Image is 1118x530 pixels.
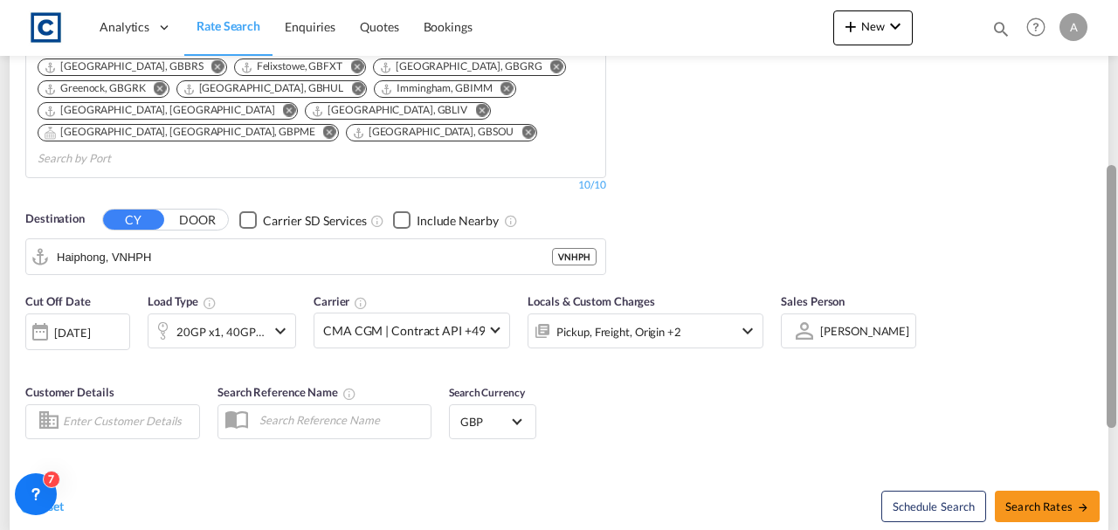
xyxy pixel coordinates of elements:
[270,320,291,341] md-icon: icon-chevron-down
[103,210,164,230] button: CY
[380,81,495,96] div: Press delete to remove this chip.
[44,59,207,74] div: Press delete to remove this chip.
[18,498,64,517] div: icon-refreshReset
[820,324,909,338] div: [PERSON_NAME]
[148,313,296,348] div: 20GP x1 40GP x1icon-chevron-down
[25,313,130,350] div: [DATE]
[312,125,338,142] button: Remove
[57,244,552,270] input: Search by Port
[737,320,758,341] md-icon: icon-chevron-down
[379,59,546,74] div: Press delete to remove this chip.
[197,18,260,33] span: Rate Search
[18,499,34,515] md-icon: icon-refresh
[44,125,315,140] div: Portsmouth, HAM, GBPME
[240,59,346,74] div: Press delete to remove this chip.
[217,385,356,399] span: Search Reference Name
[25,294,91,308] span: Cut Off Date
[1021,12,1051,42] span: Help
[285,19,335,34] span: Enquiries
[460,414,509,430] span: GBP
[100,18,149,36] span: Analytics
[380,81,492,96] div: Immingham, GBIMM
[1059,13,1087,41] div: A
[449,386,525,399] span: Search Currency
[528,294,655,308] span: Locals & Custom Charges
[63,409,194,435] input: Enter Customer Details
[781,294,845,308] span: Sales Person
[26,239,605,274] md-input-container: Haiphong, VNHPH
[323,322,485,340] span: CMA CGM | Contract API +49
[26,8,66,47] img: 1fdb9190129311efbfaf67cbb4249bed.jpeg
[251,407,431,433] input: Search Reference Name
[840,16,861,37] md-icon: icon-plus 400-fg
[200,59,226,77] button: Remove
[833,10,913,45] button: icon-plus 400-fgNewicon-chevron-down
[167,210,228,231] button: DOOR
[263,212,367,230] div: Carrier SD Services
[489,81,515,99] button: Remove
[1005,499,1089,513] span: Search Rates
[539,59,565,77] button: Remove
[25,348,38,372] md-datepicker: Select
[44,59,204,74] div: Bristol, GBBRS
[35,53,597,173] md-chips-wrap: Chips container. Use arrow keys to select chips.
[340,81,366,99] button: Remove
[239,210,367,229] md-checkbox: Checkbox No Ink
[342,387,356,401] md-icon: Your search will be saved by the below given name
[44,103,274,118] div: London Gateway Port, GBLGP
[1077,501,1089,513] md-icon: icon-arrow-right
[885,16,906,37] md-icon: icon-chevron-down
[240,59,342,74] div: Felixstowe, GBFXT
[528,313,763,348] div: Pickup Freight Origin Origin Custom Factory Stuffingicon-chevron-down
[352,125,514,140] div: Southampton, GBSOU
[393,210,499,229] md-checkbox: Checkbox No Ink
[459,409,527,434] md-select: Select Currency: £ GBPUnited Kingdom Pound
[354,296,368,310] md-icon: The selected Trucker/Carrierwill be displayed in the rate results If the rates are from another f...
[379,59,542,74] div: Grangemouth, GBGRG
[38,145,204,173] input: Chips input.
[44,81,146,96] div: Greenock, GBGRK
[54,325,90,341] div: [DATE]
[314,294,368,308] span: Carrier
[25,210,85,228] span: Destination
[44,125,319,140] div: Press delete to remove this chip.
[44,103,278,118] div: Press delete to remove this chip.
[556,320,680,344] div: Pickup Freight Origin Origin Custom Factory Stuffing
[360,19,398,34] span: Quotes
[339,59,365,77] button: Remove
[44,81,149,96] div: Press delete to remove this chip.
[34,499,64,513] span: Reset
[552,248,597,265] div: VNHPH
[991,19,1011,38] md-icon: icon-magnify
[203,296,217,310] md-icon: icon-information-outline
[183,81,344,96] div: Hull, GBHUL
[991,19,1011,45] div: icon-magnify
[148,294,217,308] span: Load Type
[311,103,471,118] div: Press delete to remove this chip.
[578,178,606,193] div: 10/10
[13,438,74,504] iframe: Chat
[311,103,467,118] div: Liverpool, GBLIV
[504,214,518,228] md-icon: Unchecked: Ignores neighbouring ports when fetching rates.Checked : Includes neighbouring ports w...
[352,125,518,140] div: Press delete to remove this chip.
[176,320,266,344] div: 20GP x1 40GP x1
[840,19,906,33] span: New
[142,81,169,99] button: Remove
[510,125,536,142] button: Remove
[818,318,911,343] md-select: Sales Person: Alfie Kybert
[370,214,384,228] md-icon: Unchecked: Search for CY (Container Yard) services for all selected carriers.Checked : Search for...
[995,491,1100,522] button: Search Ratesicon-arrow-right
[183,81,348,96] div: Press delete to remove this chip.
[1021,12,1059,44] div: Help
[881,491,986,522] button: Note: By default Schedule search will only considerorigin ports, destination ports and cut off da...
[417,212,499,230] div: Include Nearby
[271,103,297,120] button: Remove
[25,385,114,399] span: Customer Details
[424,19,473,34] span: Bookings
[464,103,490,120] button: Remove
